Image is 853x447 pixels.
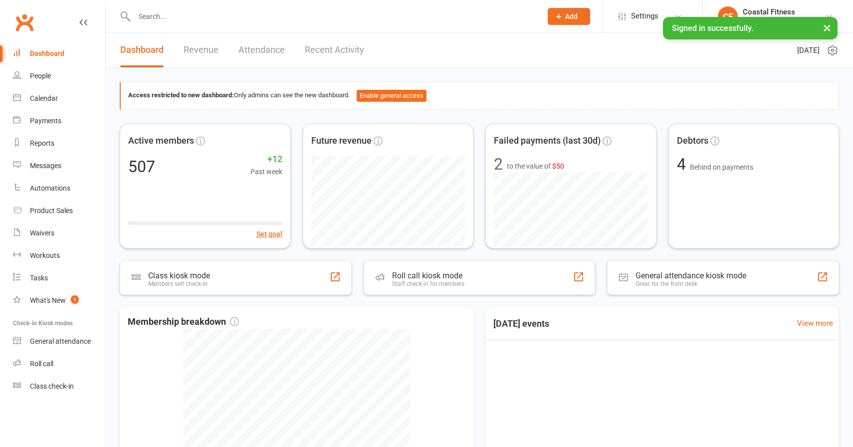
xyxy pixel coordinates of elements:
a: Automations [13,177,105,200]
span: 4 [677,155,690,174]
span: Active members [128,134,194,148]
a: Revenue [184,33,218,67]
span: +12 [250,152,282,167]
div: Staff check-in for members [392,280,464,287]
div: Messages [30,162,61,170]
a: Calendar [13,87,105,110]
div: Members self check-in [148,280,210,287]
a: Class kiosk mode [13,375,105,398]
a: Roll call [13,353,105,375]
button: Add [548,8,590,25]
div: Roll call [30,360,53,368]
a: Dashboard [13,42,105,65]
div: Workouts [30,251,60,259]
span: Behind on payments [690,163,753,171]
a: Reports [13,132,105,155]
button: × [818,17,836,38]
div: Calendar [30,94,58,102]
div: Waivers [30,229,54,237]
div: Automations [30,184,70,192]
h3: [DATE] events [485,315,557,333]
div: Class check-in [30,382,74,390]
div: Only admins can see the new dashboard. [128,90,831,102]
div: What's New [30,296,66,304]
div: 507 [128,159,155,175]
div: Coastal Fitness [743,7,825,16]
a: Recent Activity [305,33,364,67]
input: Search... [131,9,535,23]
a: What's New1 [13,289,105,312]
div: 2 [494,156,503,172]
div: Payments [30,117,61,125]
button: Enable general access [357,90,426,102]
span: Membership breakdown [128,315,239,329]
a: Messages [13,155,105,177]
div: Class kiosk mode [148,271,210,280]
span: 1 [71,295,79,304]
div: Product Sales [30,207,73,215]
div: Tasks [30,274,48,282]
div: Coastal Fitness Movement [743,16,825,25]
button: Set goal [256,228,282,239]
div: Dashboard [30,49,64,57]
span: Settings [631,5,658,27]
a: Waivers [13,222,105,244]
a: Tasks [13,267,105,289]
span: Debtors [677,134,708,148]
a: People [13,65,105,87]
div: CF [718,6,738,26]
span: Failed payments (last 30d) [494,134,601,148]
div: Great for the front desk [636,280,746,287]
div: Roll call kiosk mode [392,271,464,280]
div: General attendance [30,337,91,345]
a: Workouts [13,244,105,267]
span: Past week [250,166,282,177]
span: Future revenue [311,134,372,148]
span: [DATE] [797,44,820,56]
div: General attendance kiosk mode [636,271,746,280]
span: to the value of [507,161,564,172]
a: Attendance [238,33,285,67]
a: Clubworx [12,10,37,35]
strong: Access restricted to new dashboard: [128,91,234,99]
span: Add [565,12,578,20]
div: Reports [30,139,54,147]
span: $50 [552,162,564,170]
a: Payments [13,110,105,132]
a: View more [797,317,833,329]
a: General attendance kiosk mode [13,330,105,353]
div: People [30,72,51,80]
a: Dashboard [120,33,164,67]
a: Product Sales [13,200,105,222]
span: Signed in successfully. [672,23,753,33]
